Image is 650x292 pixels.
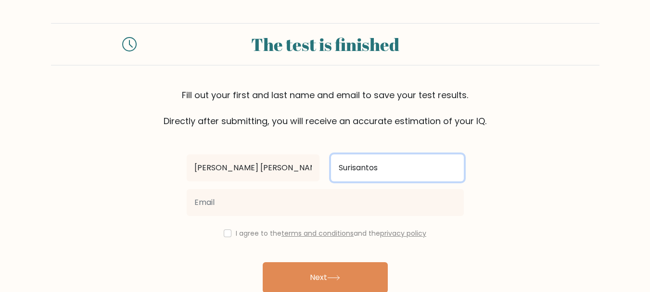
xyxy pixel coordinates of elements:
[236,229,426,238] label: I agree to the and the
[148,31,502,57] div: The test is finished
[380,229,426,238] a: privacy policy
[187,154,319,181] input: First name
[187,189,464,216] input: Email
[281,229,354,238] a: terms and conditions
[51,89,599,127] div: Fill out your first and last name and email to save your test results. Directly after submitting,...
[331,154,464,181] input: Last name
